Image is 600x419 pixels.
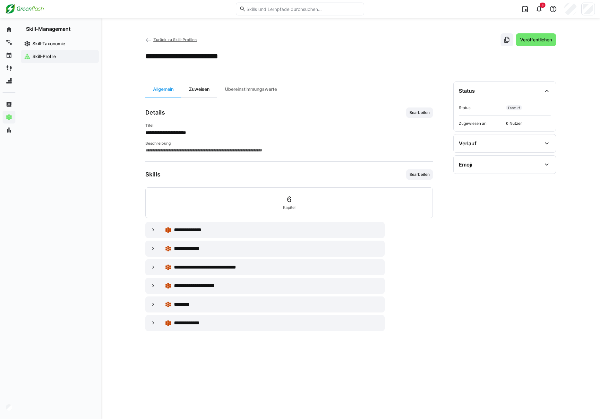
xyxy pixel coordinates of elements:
[459,121,503,126] span: Zugewiesen an
[459,140,476,147] div: Verlauf
[459,105,503,110] span: Status
[246,6,361,12] input: Skills und Lernpfade durchsuchen…
[409,172,430,177] span: Bearbeiten
[145,123,433,128] h4: Titel
[181,81,217,97] div: Zuweisen
[283,205,296,210] span: Kapitel
[406,107,433,118] button: Bearbeiten
[145,37,197,42] a: Zurück zu Skill-Profilen
[217,81,285,97] div: Übereinstimmungswerte
[459,161,472,168] div: Emoji
[506,105,522,110] span: Entwurf
[519,37,553,43] span: Veröffentlichen
[516,33,556,46] button: Veröffentlichen
[409,110,430,115] span: Bearbeiten
[145,171,160,178] h3: Skills
[287,195,292,204] span: 6
[542,3,544,7] span: 8
[153,37,197,42] span: Zurück zu Skill-Profilen
[145,109,165,116] h3: Details
[406,169,433,180] button: Bearbeiten
[145,81,181,97] div: Allgemein
[459,88,475,94] div: Status
[506,121,551,126] span: 0 Nutzer
[145,141,433,146] h4: Beschreibung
